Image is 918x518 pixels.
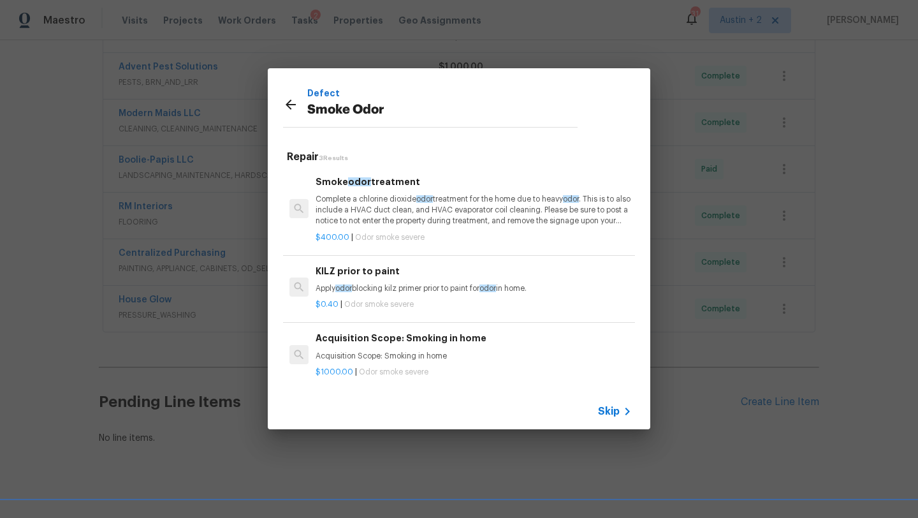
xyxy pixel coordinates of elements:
[344,300,414,308] span: Odor smoke severe
[335,285,352,292] span: odor
[416,195,433,203] span: odor
[316,300,339,308] span: $0.40
[563,195,579,203] span: odor
[319,155,348,161] span: 3 Results
[316,175,632,189] h6: Smoke treatment
[316,331,632,345] h6: Acquisition Scope: Smoking in home
[316,299,632,310] p: |
[316,233,349,241] span: $400.00
[307,100,578,121] p: Smoke Odor
[316,194,632,226] p: Complete a chlorine dioxide treatment for the home due to heavy . This is to also include a HVAC ...
[316,368,353,376] span: $1000.00
[598,405,620,418] span: Skip
[316,264,632,278] h6: KILZ prior to paint
[316,367,632,378] p: |
[479,285,496,292] span: odor
[355,233,425,241] span: Odor smoke severe
[316,351,632,362] p: Acquisition Scope: Smoking in home
[316,232,632,243] p: |
[307,86,578,100] p: Defect
[348,177,371,186] span: odor
[359,368,428,376] span: Odor smoke severe
[316,283,632,294] p: Apply blocking kilz primer prior to paint for in home.
[287,151,635,164] h5: Repair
